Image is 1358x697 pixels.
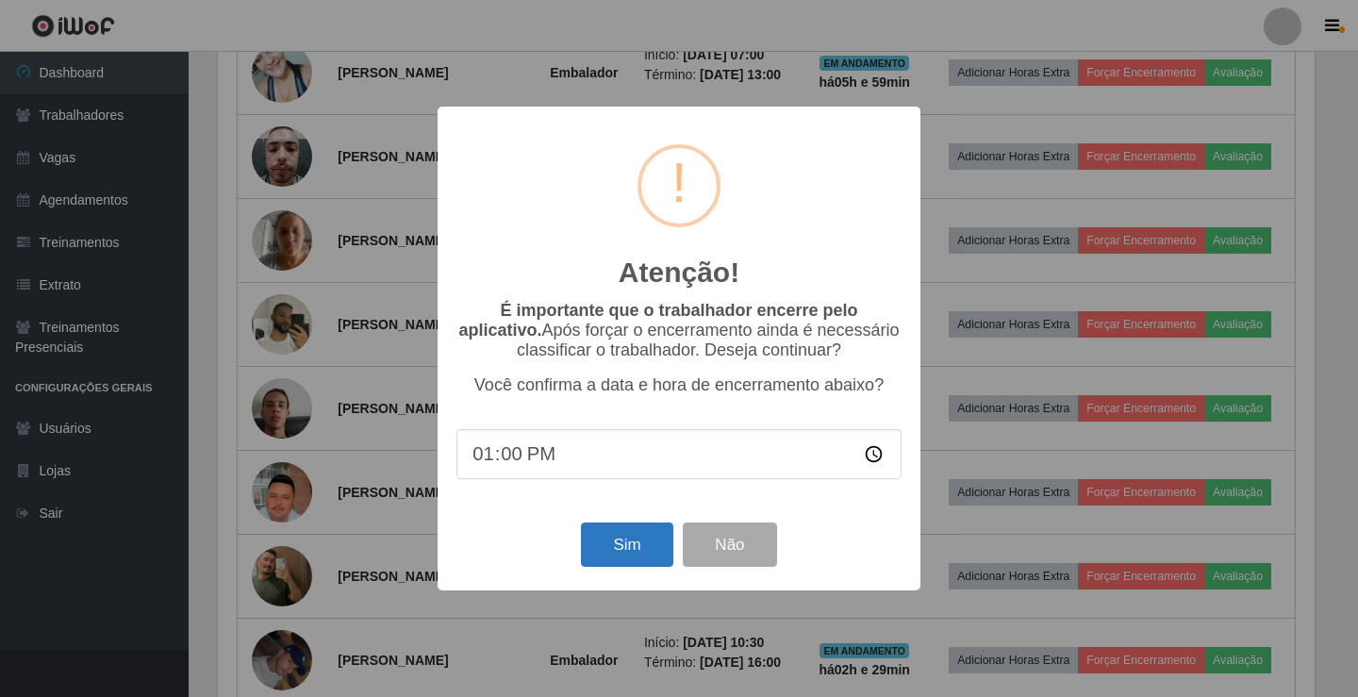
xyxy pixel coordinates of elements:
[456,375,902,395] p: Você confirma a data e hora de encerramento abaixo?
[683,523,776,567] button: Não
[619,256,739,290] h2: Atenção!
[458,301,857,340] b: É importante que o trabalhador encerre pelo aplicativo.
[456,301,902,360] p: Após forçar o encerramento ainda é necessário classificar o trabalhador. Deseja continuar?
[581,523,672,567] button: Sim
